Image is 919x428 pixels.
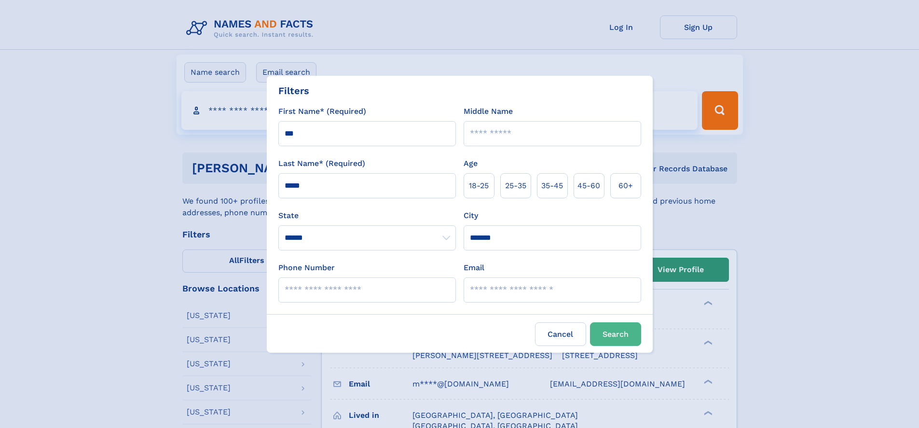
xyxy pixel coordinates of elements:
label: City [464,210,478,221]
div: Filters [278,83,309,98]
label: Last Name* (Required) [278,158,365,169]
span: 60+ [618,180,633,192]
label: Email [464,262,484,274]
label: Middle Name [464,106,513,117]
span: 35‑45 [541,180,563,192]
label: Age [464,158,478,169]
label: State [278,210,456,221]
span: 18‑25 [469,180,489,192]
button: Search [590,322,641,346]
label: Phone Number [278,262,335,274]
span: 45‑60 [577,180,600,192]
label: First Name* (Required) [278,106,366,117]
span: 25‑35 [505,180,526,192]
label: Cancel [535,322,586,346]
